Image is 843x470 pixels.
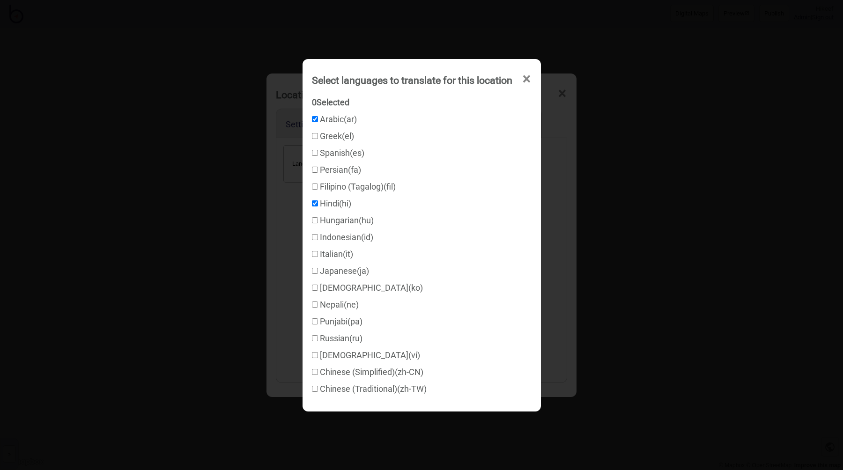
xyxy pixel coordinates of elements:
[312,97,349,107] strong: 0 Selected
[312,215,374,225] label: Hungarian ( hu )
[312,367,423,377] label: Chinese (Simplified) ( zh-CN )
[312,350,420,360] label: [DEMOGRAPHIC_DATA] ( vi )
[312,131,354,141] label: Greek ( el )
[312,70,512,90] div: Select languages to translate for this location
[312,266,369,276] label: Japanese ( ja )
[312,167,318,173] input: Persian(fa)
[312,285,318,291] input: [DEMOGRAPHIC_DATA](ko)
[312,150,318,156] input: Spanish(es)
[312,200,318,206] input: Hindi(hi)
[312,249,353,259] label: Italian ( it )
[312,316,362,326] label: Punjabi ( pa )
[312,234,318,240] input: Indonesian(id)
[522,64,532,95] span: ×
[312,133,318,139] input: Greek(el)
[312,333,362,343] label: Russian ( ru )
[312,335,318,341] input: Russian(ru)
[312,318,318,324] input: Punjabi(pa)
[312,386,318,392] input: Chinese (Traditional)(zh-TW)
[312,182,396,191] label: Filipino (Tagalog) ( fil )
[312,384,427,394] label: Chinese (Traditional) ( zh-TW )
[312,300,359,309] label: Nepali ( ne )
[312,268,318,274] input: Japanese(ja)
[312,232,373,242] label: Indonesian ( id )
[312,116,318,122] input: Arabic(ar)
[312,301,318,308] input: Nepali(ne)
[312,251,318,257] input: Italian(it)
[312,198,351,208] label: Hindi ( hi )
[312,283,423,293] label: [DEMOGRAPHIC_DATA] ( ko )
[312,148,364,158] label: Spanish ( es )
[312,114,357,124] label: Arabic ( ar )
[312,184,318,190] input: Filipino (Tagalog)(fil)
[312,369,318,375] input: Chinese (Simplified)(zh-CN)
[312,352,318,358] input: [DEMOGRAPHIC_DATA](vi)
[312,217,318,223] input: Hungarian(hu)
[312,165,361,175] label: Persian ( fa )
